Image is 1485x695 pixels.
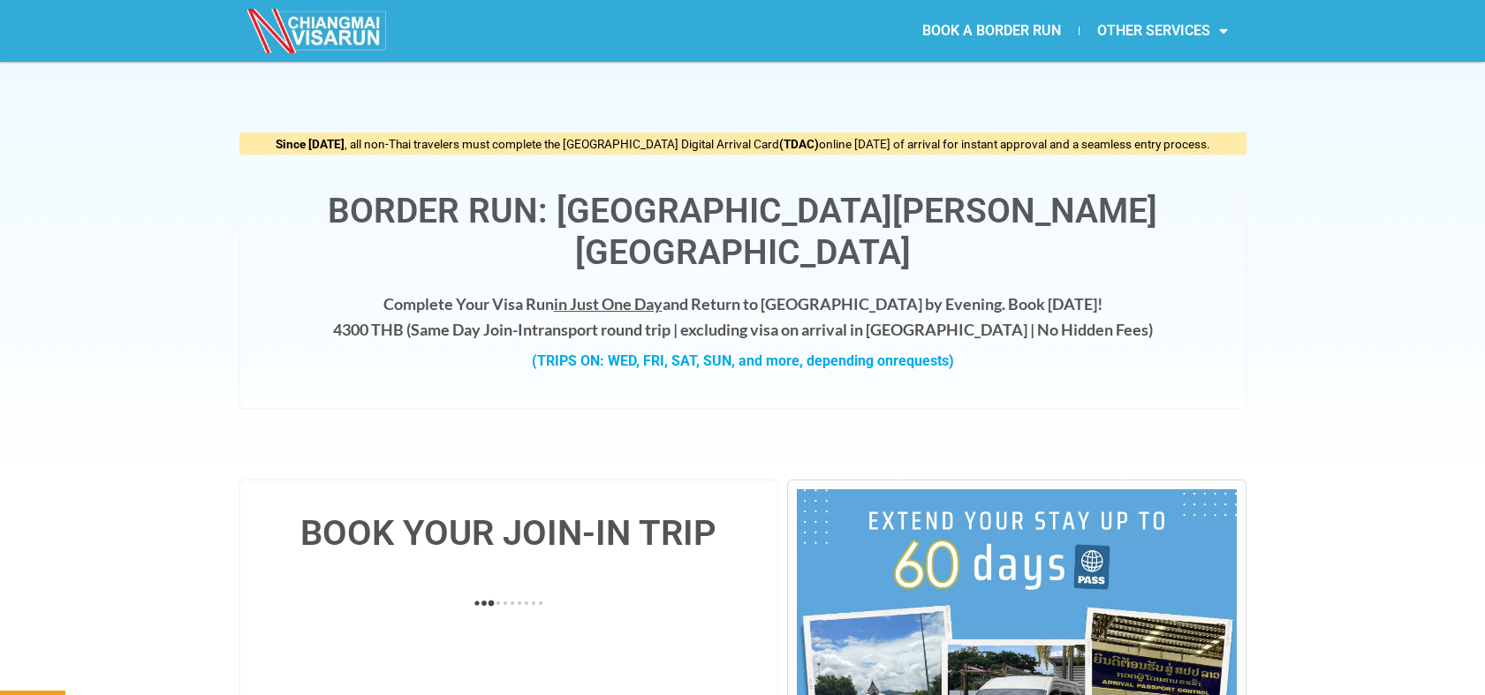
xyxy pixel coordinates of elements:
strong: (TDAC) [779,137,819,151]
span: , all non-Thai travelers must complete the [GEOGRAPHIC_DATA] Digital Arrival Card online [DATE] o... [276,137,1210,151]
strong: Same Day Join-In [411,320,532,339]
span: in Just One Day [554,294,663,314]
span: requests) [893,352,954,369]
a: OTHER SERVICES [1080,11,1246,51]
h4: BOOK YOUR JOIN-IN TRIP [258,516,761,551]
a: BOOK A BORDER RUN [905,11,1079,51]
h1: Border Run: [GEOGRAPHIC_DATA][PERSON_NAME][GEOGRAPHIC_DATA] [258,191,1228,274]
nav: Menu [742,11,1246,51]
strong: (TRIPS ON: WED, FRI, SAT, SUN, and more, depending on [532,352,954,369]
h4: Complete Your Visa Run and Return to [GEOGRAPHIC_DATA] by Evening. Book [DATE]! 4300 THB ( transp... [258,291,1228,343]
strong: Since [DATE] [276,137,345,151]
